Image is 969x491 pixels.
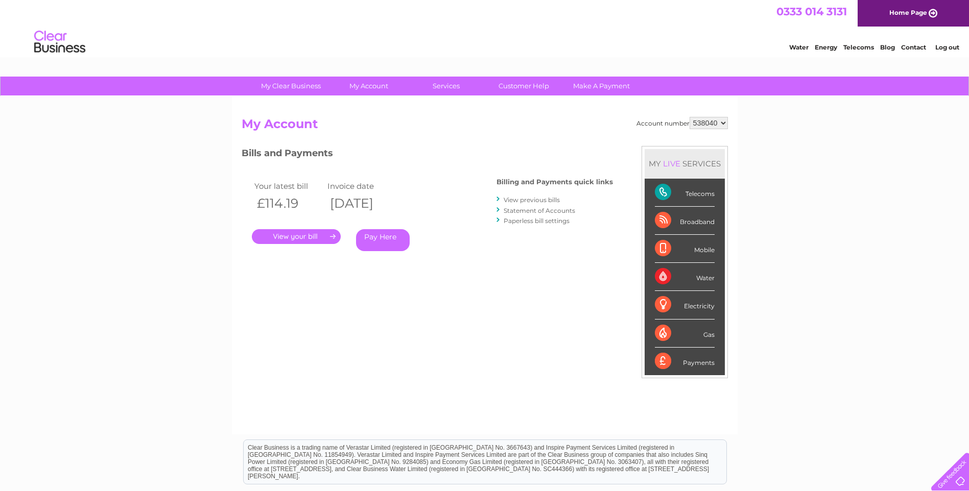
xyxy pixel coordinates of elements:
[497,178,613,186] h4: Billing and Payments quick links
[636,117,728,129] div: Account number
[404,77,488,95] a: Services
[880,43,895,51] a: Blog
[482,77,566,95] a: Customer Help
[504,207,575,214] a: Statement of Accounts
[325,179,398,193] td: Invoice date
[252,179,325,193] td: Your latest bill
[249,77,333,95] a: My Clear Business
[815,43,837,51] a: Energy
[244,6,726,50] div: Clear Business is a trading name of Verastar Limited (registered in [GEOGRAPHIC_DATA] No. 3667643...
[655,207,715,235] div: Broadband
[655,263,715,291] div: Water
[34,27,86,58] img: logo.png
[935,43,959,51] a: Log out
[242,146,613,164] h3: Bills and Payments
[559,77,644,95] a: Make A Payment
[789,43,809,51] a: Water
[655,320,715,348] div: Gas
[252,193,325,214] th: £114.19
[504,217,570,225] a: Paperless bill settings
[661,159,682,168] div: LIVE
[843,43,874,51] a: Telecoms
[242,117,728,136] h2: My Account
[326,77,411,95] a: My Account
[325,193,398,214] th: [DATE]
[645,149,725,178] div: MY SERVICES
[655,179,715,207] div: Telecoms
[356,229,410,251] a: Pay Here
[776,5,847,18] a: 0333 014 3131
[655,348,715,375] div: Payments
[504,196,560,204] a: View previous bills
[655,235,715,263] div: Mobile
[901,43,926,51] a: Contact
[252,229,341,244] a: .
[655,291,715,319] div: Electricity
